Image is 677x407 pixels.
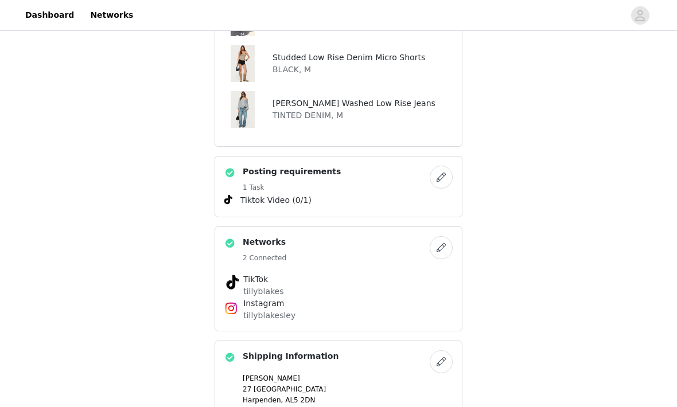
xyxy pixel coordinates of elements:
[243,236,286,248] h4: Networks
[18,2,81,28] a: Dashboard
[231,45,255,82] img: Studded Low Rise Denim Micro Shorts
[215,226,462,331] div: Networks
[273,52,425,64] h4: Studded Low Rise Denim Micro Shorts
[231,91,255,128] img: Raelynn Washed Low Rise Jeans
[273,109,435,122] p: TINTED DENIM, M
[243,396,283,404] span: Harpenden,
[273,97,435,109] h4: [PERSON_NAME] Washed Low Rise Jeans
[243,350,338,362] h4: Shipping Information
[243,373,453,383] p: [PERSON_NAME]
[83,2,140,28] a: Networks
[243,298,434,310] h4: Instagram
[273,64,425,76] p: BLACK, M
[243,285,434,298] p: tillyblakes
[243,166,341,178] h4: Posting requirements
[240,194,312,206] span: Tiktok Video (0/1)
[243,384,453,394] p: 27 [GEOGRAPHIC_DATA]
[243,253,286,263] h5: 2 Connected
[243,182,341,193] h5: 1 Task
[215,156,462,217] div: Posting requirements
[285,396,315,404] span: AL5 2DN
[243,310,434,322] p: tillyblakesley
[635,6,645,25] div: avatar
[224,302,238,315] img: Instagram Icon
[243,273,434,285] h4: TikTok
